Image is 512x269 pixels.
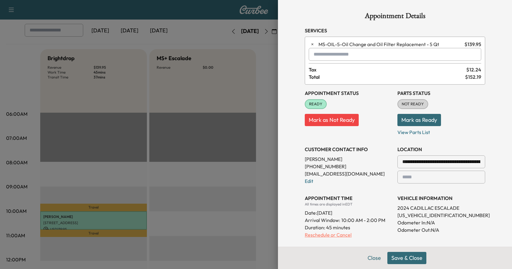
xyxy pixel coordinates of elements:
[397,212,485,219] p: [US_VEHICLE_IDENTIFICATION_NUMBER]
[305,27,485,34] h3: Services
[318,41,462,48] span: Oil Change and Oil Filter Replacement - 5 Qt
[305,146,393,153] h3: CUSTOMER CONTACT INFO
[305,101,326,107] span: READY
[309,66,466,73] span: Tax
[397,219,485,226] p: Odometer In: N/A
[397,146,485,153] h3: LOCATION
[305,114,359,126] button: Mark as Not Ready
[364,252,385,264] button: Close
[397,226,485,234] p: Odometer Out: N/A
[305,170,393,177] p: [EMAIL_ADDRESS][DOMAIN_NAME]
[305,194,393,202] h3: APPOINTMENT TIME
[305,207,393,216] div: Date: [DATE]
[465,73,481,81] span: $ 152.19
[397,204,485,212] p: 2024 CADILLAC ESCALADE
[397,89,485,97] h3: Parts Status
[305,155,393,163] p: [PERSON_NAME]
[466,66,481,73] span: $ 12.24
[305,216,393,224] p: Arrival Window:
[305,12,485,22] h1: Appointment Details
[397,126,485,136] p: View Parts List
[341,216,385,224] span: 10:00 AM - 2:00 PM
[397,194,485,202] h3: VEHICLE INFORMATION
[397,114,441,126] button: Mark as Ready
[464,41,481,48] span: $ 139.95
[305,163,393,170] p: [PHONE_NUMBER]
[305,178,313,184] a: Edit
[305,202,393,207] div: All times are displayed in EDT
[305,224,393,231] p: Duration: 45 minutes
[398,101,428,107] span: NOT READY
[387,252,426,264] button: Save & Close
[305,231,393,238] p: Reschedule or Cancel
[309,73,465,81] span: Total
[305,89,393,97] h3: Appointment Status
